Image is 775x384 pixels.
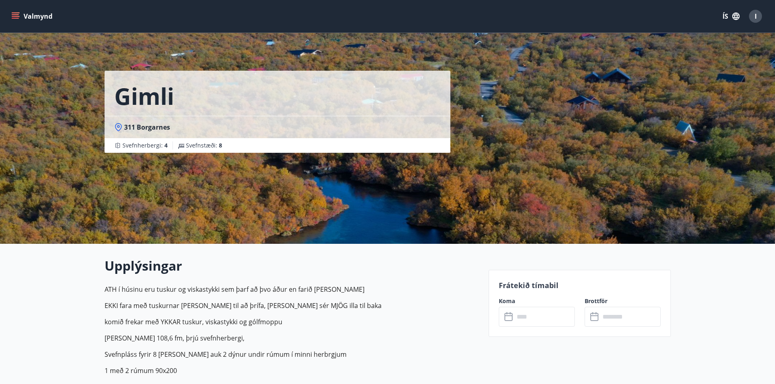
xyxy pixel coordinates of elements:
button: menu [10,9,56,24]
span: 311 Borgarnes [124,123,170,132]
p: Frátekið tímabil [499,280,661,291]
h1: Gimli [114,80,174,111]
span: I [755,12,757,21]
h2: Upplýsingar [105,257,479,275]
p: [PERSON_NAME] 108,6 fm, þrjú svefnherbergi, [105,333,479,343]
button: I [746,7,765,26]
span: Svefnherbergi : [122,141,168,150]
button: ÍS [718,9,744,24]
p: ATH í húsinu eru tuskur og viskastykki sem þarf að þvo áður en farið [PERSON_NAME] [105,284,479,294]
span: Svefnstæði : [186,141,222,150]
span: 8 [219,141,222,149]
label: Brottför [585,297,661,305]
span: 4 [164,141,168,149]
label: Koma [499,297,575,305]
p: EKKI fara með tuskurnar [PERSON_NAME] til að þrífa, [PERSON_NAME] sér MJÖG illa til baka [105,301,479,310]
p: Svefnpláss fyrir 8 [PERSON_NAME] auk 2 dýnur undir rúmum í minni herbrgjum [105,349,479,359]
p: 1 með 2 rúmum 90x200 [105,366,479,375]
p: komið frekar með YKKAR tuskur, viskastykki og gólfmoppu [105,317,479,327]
